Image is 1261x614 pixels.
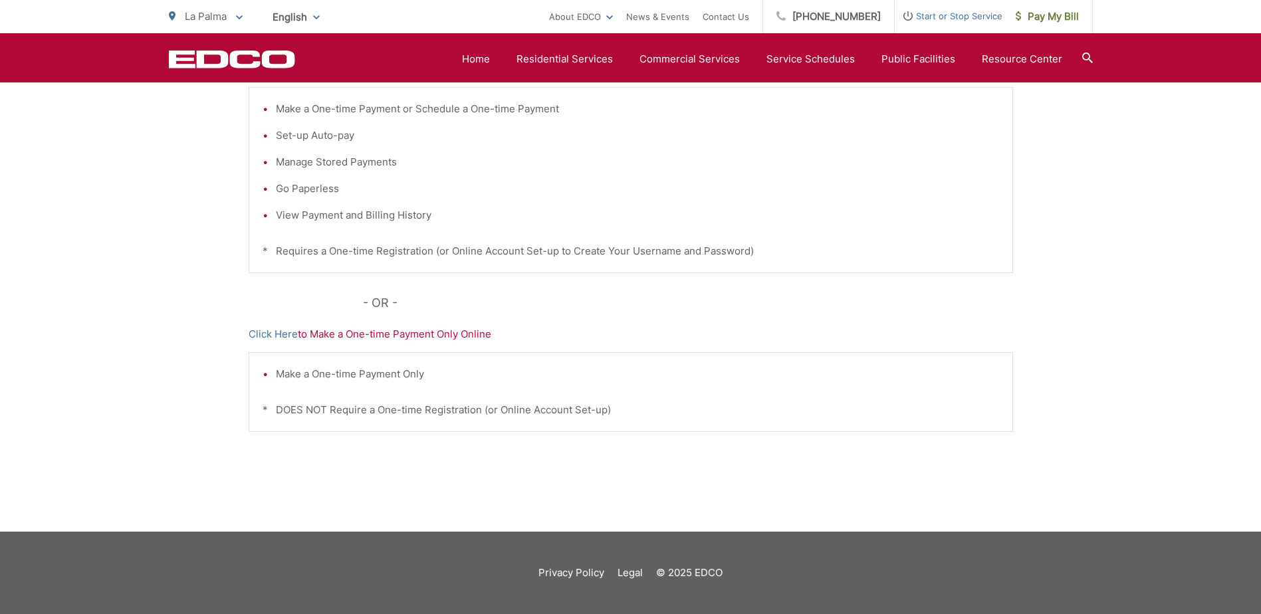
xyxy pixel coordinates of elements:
li: Go Paperless [276,181,999,197]
li: Make a One-time Payment Only [276,366,999,382]
a: Residential Services [516,51,613,67]
a: Commercial Services [639,51,740,67]
p: to Make a One-time Payment Only Online [249,326,1013,342]
a: Click Here [249,326,298,342]
a: Public Facilities [881,51,955,67]
a: About EDCO [549,9,613,25]
a: Contact Us [703,9,749,25]
a: Legal [618,565,643,581]
li: Make a One-time Payment or Schedule a One-time Payment [276,101,999,117]
li: View Payment and Billing History [276,207,999,223]
a: Service Schedules [766,51,855,67]
a: EDCD logo. Return to the homepage. [169,50,295,68]
span: English [263,5,330,29]
a: News & Events [626,9,689,25]
a: Home [462,51,490,67]
p: - OR - [363,293,1013,313]
p: * DOES NOT Require a One-time Registration (or Online Account Set-up) [263,402,999,418]
span: Pay My Bill [1016,9,1079,25]
span: La Palma [185,10,227,23]
li: Set-up Auto-pay [276,128,999,144]
a: Privacy Policy [538,565,604,581]
p: * Requires a One-time Registration (or Online Account Set-up to Create Your Username and Password) [263,243,999,259]
a: Resource Center [982,51,1062,67]
li: Manage Stored Payments [276,154,999,170]
p: © 2025 EDCO [656,565,723,581]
